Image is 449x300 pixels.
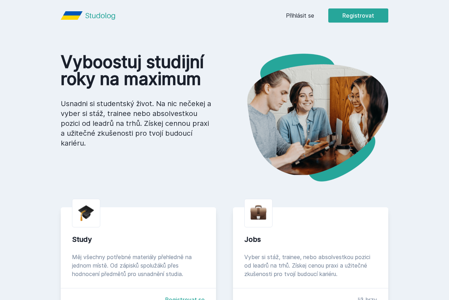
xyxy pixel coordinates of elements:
h1: Vyboostuj studijní roky na maximum [61,54,213,87]
img: graduation-cap.png [78,205,94,221]
div: Měj všechny potřebné materiály přehledně na jednom místě. Od zápisků spolužáků přes hodnocení pře... [72,253,205,278]
a: Přihlásit se [286,11,314,20]
p: Usnadni si studentský život. Na nic nečekej a vyber si stáž, trainee nebo absolvestkou pozici od ... [61,99,213,148]
button: Registrovat [328,8,388,23]
img: briefcase.png [250,203,267,221]
div: Study [72,234,205,244]
div: Vyber si stáž, trainee, nebo absolvestkou pozici od leadrů na trhů. Získej cenou praxi a užitečné... [244,253,377,278]
div: Jobs [244,234,377,244]
img: hero.png [224,54,388,182]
